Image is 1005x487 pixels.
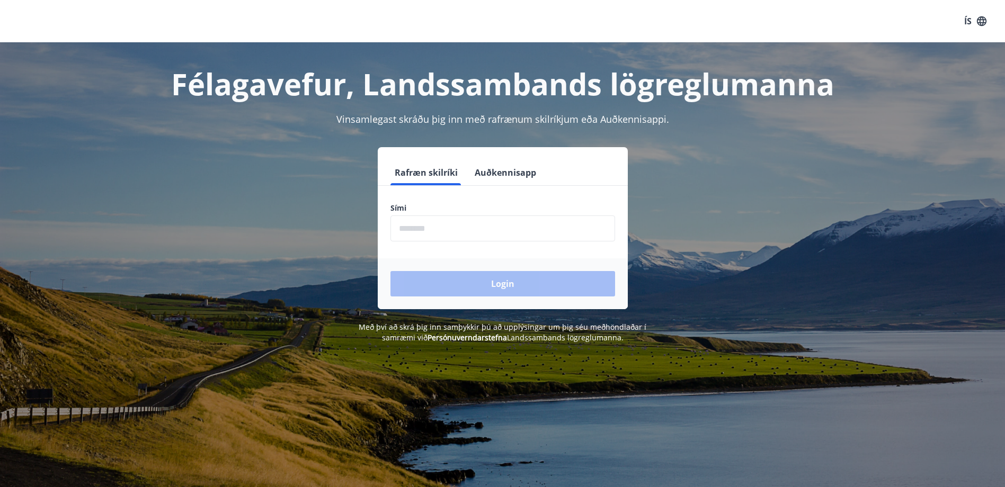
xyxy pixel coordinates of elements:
a: Persónuverndarstefna [428,332,507,342]
h1: Félagavefur, Landssambands lögreglumanna [134,64,871,104]
span: Vinsamlegast skráðu þig inn með rafrænum skilríkjum eða Auðkennisappi. [336,113,669,125]
button: ÍS [958,12,992,31]
label: Sími [390,203,615,213]
button: Auðkennisapp [470,160,540,185]
span: Með því að skrá þig inn samþykkir þú að upplýsingar um þig séu meðhöndlaðar í samræmi við Landssa... [359,322,646,342]
button: Rafræn skilríki [390,160,462,185]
